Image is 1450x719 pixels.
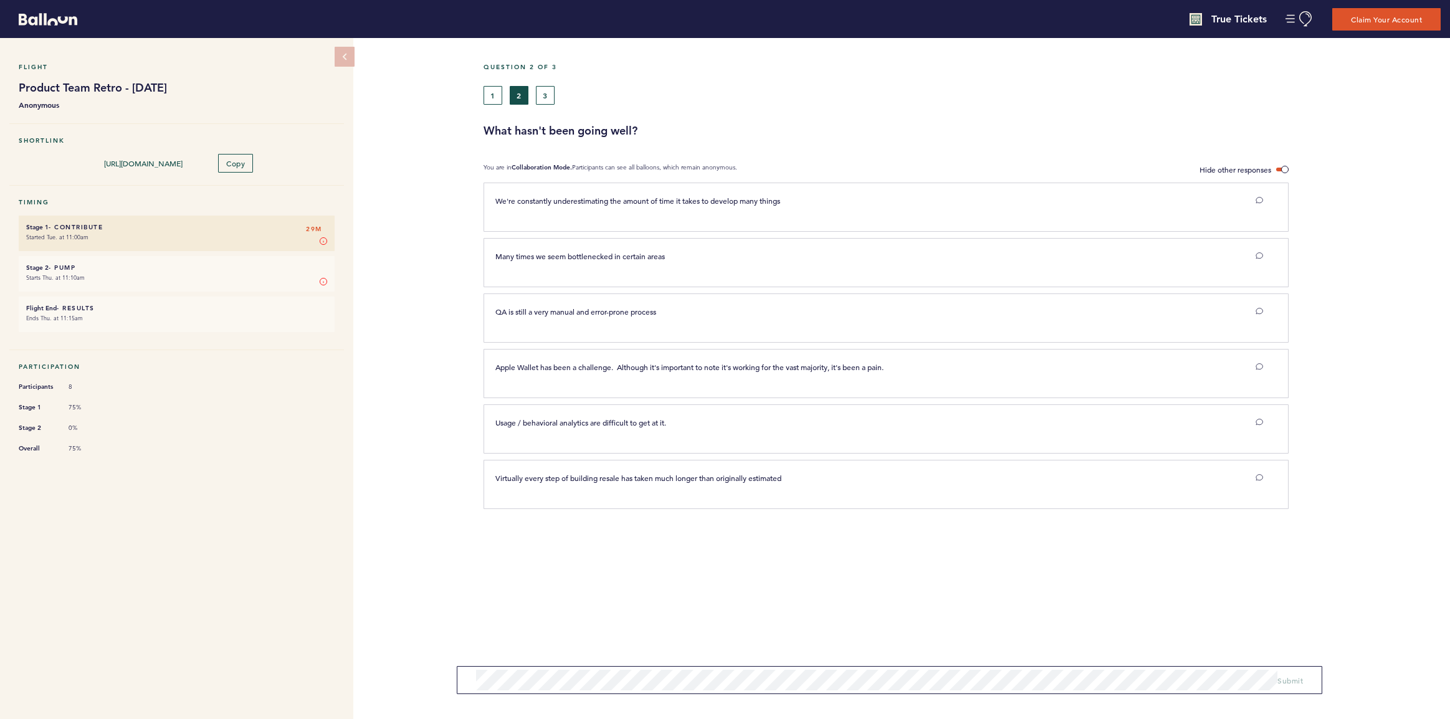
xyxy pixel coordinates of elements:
span: Copy [226,158,245,168]
h6: - Contribute [26,223,327,231]
h4: True Tickets [1211,12,1267,27]
time: Ends Thu. at 11:15am [26,314,83,322]
button: 3 [536,86,555,105]
button: 2 [510,86,528,105]
span: Overall [19,442,56,455]
p: You are in Participants can see all balloons, which remain anonymous. [484,163,737,176]
h6: - Results [26,304,327,312]
h6: - Pump [26,264,327,272]
span: Virtually every step of building resale has taken much longer than originally estimated [495,473,781,483]
span: 29M [306,223,322,236]
a: Balloon [9,12,77,26]
button: Manage Account [1285,11,1314,27]
span: Hide other responses [1200,164,1271,174]
b: Collaboration Mode. [512,163,572,171]
button: 1 [484,86,502,105]
h5: Shortlink [19,136,335,145]
span: 0% [69,424,106,432]
small: Stage 2 [26,264,49,272]
h5: Participation [19,363,335,371]
span: 75% [69,403,106,412]
span: Participants [19,381,56,393]
svg: Balloon [19,13,77,26]
button: Submit [1277,674,1303,687]
button: Claim Your Account [1332,8,1441,31]
span: We're constantly underestimating the amount of time it takes to develop many things [495,196,780,206]
button: Copy [218,154,253,173]
span: Stage 1 [19,401,56,414]
span: 75% [69,444,106,453]
span: Many times we seem bottlenecked in certain areas [495,251,665,261]
h5: Flight [19,63,335,71]
h1: Product Team Retro - [DATE] [19,80,335,95]
small: Stage 1 [26,223,49,231]
small: Flight End [26,304,57,312]
b: Anonymous [19,98,335,111]
h3: What hasn't been going well? [484,123,1441,138]
span: Usage / behavioral analytics are difficult to get at it. [495,417,666,427]
h5: Question 2 of 3 [484,63,1441,71]
span: Submit [1277,675,1303,685]
span: QA is still a very manual and error-prone process [495,307,656,317]
time: Starts Thu. at 11:10am [26,274,85,282]
span: Stage 2 [19,422,56,434]
time: Started Tue. at 11:00am [26,233,88,241]
h5: Timing [19,198,335,206]
span: Apple Wallet has been a challenge. Although it's important to note it's working for the vast majo... [495,362,884,372]
span: 8 [69,383,106,391]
